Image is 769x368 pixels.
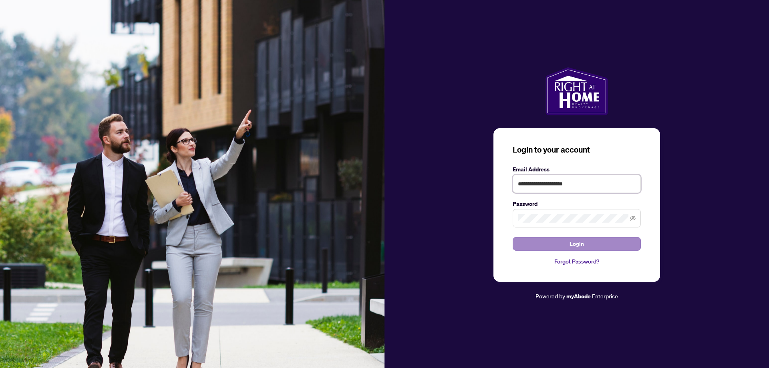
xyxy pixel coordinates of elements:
[513,237,641,251] button: Login
[513,199,641,208] label: Password
[570,237,584,250] span: Login
[630,215,636,221] span: eye-invisible
[513,257,641,266] a: Forgot Password?
[513,144,641,155] h3: Login to your account
[566,292,591,301] a: myAbode
[592,292,618,300] span: Enterprise
[546,67,608,115] img: ma-logo
[513,165,641,174] label: Email Address
[535,292,565,300] span: Powered by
